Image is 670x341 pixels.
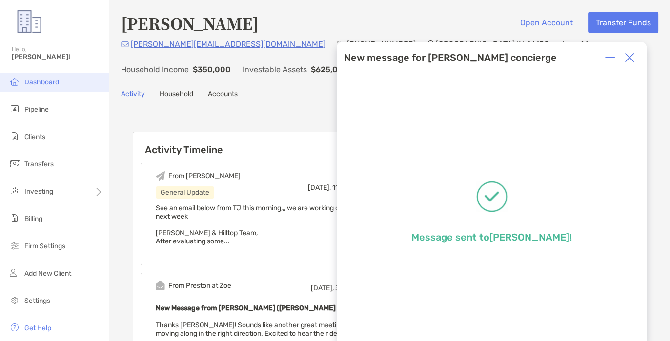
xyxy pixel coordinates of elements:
[9,185,20,197] img: investing icon
[9,76,20,87] img: dashboard icon
[24,215,42,223] span: Billing
[131,38,325,50] p: [PERSON_NAME][EMAIL_ADDRESS][DOMAIN_NAME]
[335,284,370,292] span: 3:57 PM CD
[308,183,331,192] span: [DATE],
[168,172,241,180] div: From [PERSON_NAME]
[24,269,71,278] span: Add New Client
[512,12,580,33] button: Open Account
[12,4,47,39] img: Zoe Logo
[208,90,238,100] a: Accounts
[9,321,20,333] img: get-help icon
[344,52,557,63] div: New message for [PERSON_NAME] concierge
[121,90,145,100] a: Activity
[332,183,370,192] span: 11:58 AM CD
[24,133,45,141] span: Clients
[24,78,59,86] span: Dashboard
[24,242,65,250] span: Firm Settings
[9,103,20,115] img: pipeline icon
[9,240,20,251] img: firm-settings icon
[160,90,193,100] a: Household
[588,12,658,33] button: Transfer Funds
[156,171,165,181] img: Event icon
[24,187,53,196] span: Investing
[9,130,20,142] img: clients icon
[133,132,432,156] h6: Activity Timeline
[168,281,231,290] div: From Preston at Zoe
[156,304,372,312] b: New Message from [PERSON_NAME] ([PERSON_NAME] concierge)
[347,38,416,50] p: [PHONE_NUMBER]
[9,212,20,224] img: billing icon
[121,63,189,76] p: Household Income
[427,40,434,48] img: Location Icon
[156,186,214,199] div: General Update
[24,324,51,332] span: Get Help
[311,63,348,76] p: $625,000
[12,53,103,61] span: [PERSON_NAME]!
[156,204,403,245] span: See an email below from TJ this morning,,, we are working on scheduling a zoom next week [PERSON_...
[337,40,345,48] img: Phone Icon
[243,63,307,76] p: Investable Assets
[156,321,390,338] span: Thanks [PERSON_NAME]! Sounds like another great meeting and things are moving along in the right ...
[9,158,20,169] img: transfers icon
[311,284,334,292] span: [DATE],
[24,105,49,114] span: Pipeline
[156,281,165,290] img: Event icon
[121,12,259,34] h4: [PERSON_NAME]
[193,63,231,76] p: $350,000
[9,267,20,279] img: add_new_client icon
[121,41,129,47] img: Email Icon
[9,294,20,306] img: settings icon
[579,38,589,50] p: 46
[476,181,508,212] img: Message successfully sent
[411,231,572,243] p: Message sent to [PERSON_NAME] !
[24,297,50,305] span: Settings
[436,38,549,50] p: [GEOGRAPHIC_DATA] , IN , 46158
[561,38,575,50] p: Age
[605,53,615,62] img: Expand or collapse
[625,53,634,62] img: Close
[24,160,54,168] span: Transfers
